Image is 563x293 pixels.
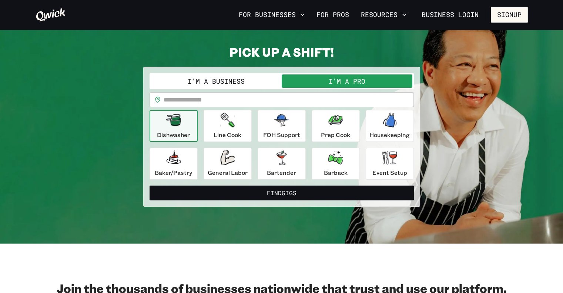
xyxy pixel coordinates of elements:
button: Prep Cook [312,110,360,142]
a: Business Login [415,7,485,23]
button: For Businesses [236,9,308,21]
button: I'm a Business [151,74,282,88]
button: Dishwasher [150,110,198,142]
p: Bartender [267,168,296,177]
p: Line Cook [214,130,241,139]
button: I'm a Pro [282,74,412,88]
p: Event Setup [372,168,407,177]
button: Bartender [258,148,306,180]
h2: PICK UP A SHIFT! [143,44,420,59]
a: For Pros [314,9,352,21]
p: Barback [324,168,348,177]
p: Dishwasher [157,130,190,139]
button: General Labor [204,148,252,180]
button: FindGigs [150,186,414,200]
button: Housekeeping [366,110,414,142]
p: General Labor [208,168,248,177]
p: Housekeeping [369,130,410,139]
p: FOH Support [263,130,300,139]
button: FOH Support [258,110,306,142]
p: Baker/Pastry [155,168,192,177]
p: Prep Cook [321,130,350,139]
button: Event Setup [366,148,414,180]
button: Signup [491,7,528,23]
button: Line Cook [204,110,252,142]
button: Baker/Pastry [150,148,198,180]
button: Barback [312,148,360,180]
button: Resources [358,9,409,21]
